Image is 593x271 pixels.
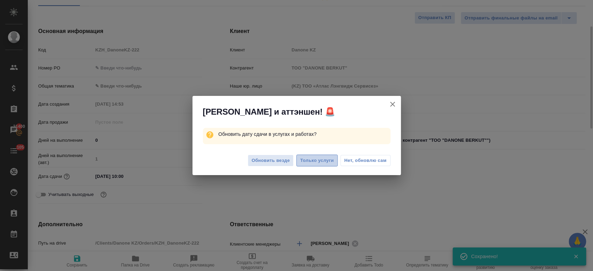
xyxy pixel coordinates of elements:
[340,155,390,166] button: Нет, обновлю сам
[218,128,390,140] p: Обновить дату сдачи в услугах и работах?
[296,155,338,167] button: Только услуги
[203,106,335,117] span: [PERSON_NAME] и аттэншен! 🚨
[248,155,294,167] button: Обновить везде
[300,157,334,165] span: Только услуги
[252,157,290,165] span: Обновить везде
[344,157,387,164] span: Нет, обновлю сам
